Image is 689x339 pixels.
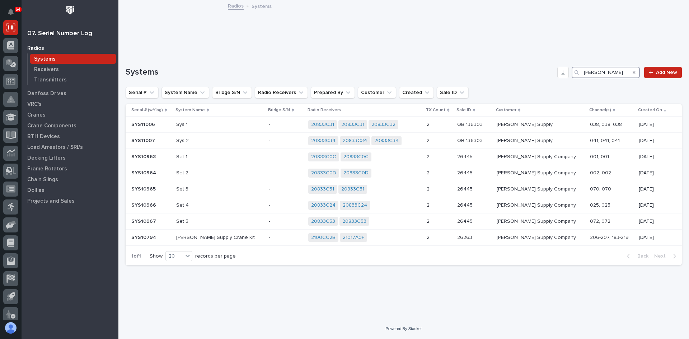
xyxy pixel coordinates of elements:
a: Cranes [22,109,118,120]
button: Next [651,253,682,259]
p: [PERSON_NAME] Supply Company [497,170,584,176]
a: 20833C0D [311,170,336,176]
p: SYS10963 [131,152,157,160]
a: Load Arrestors / SRL's [22,142,118,152]
tr: SYS10794SYS10794 [PERSON_NAME] Supply Crane Kit-- 2100CC2B 21017A0F 22 2626326263 [PERSON_NAME] S... [126,230,682,246]
p: Chain Slings [27,176,58,183]
p: Set 1 [176,154,263,160]
tr: SYS11006SYS11006 Sys 1-- 20833C31 20833C31 20833C32 22 QB 136303QB 136303 [PERSON_NAME] Supply038... [126,117,682,133]
p: [PERSON_NAME] Supply Company [497,154,584,160]
p: 072, 072 [590,218,633,225]
a: 20833C24 [343,202,367,208]
p: Frame Rotators [27,166,67,172]
p: 26445 [457,217,474,225]
p: Dollies [27,187,44,194]
a: 20833C34 [374,138,399,144]
button: Created [399,87,434,98]
a: Danfoss Drives [22,88,118,99]
p: 025, 025 [590,202,633,208]
p: 26263 [457,233,474,241]
a: Systems [28,54,118,64]
a: Projects and Sales [22,196,118,206]
a: 20833C0C [343,154,369,160]
p: Radios [27,45,44,52]
a: 20833C31 [311,122,334,128]
p: 2 [427,120,431,128]
p: Systems [252,2,272,10]
p: [DATE] [639,138,670,144]
a: 20833C34 [343,138,367,144]
a: 20833C53 [311,218,335,225]
p: 64 [16,7,20,12]
a: Radios [22,43,118,53]
p: - [269,120,272,128]
button: System Name [161,87,209,98]
p: 2 [427,136,431,144]
p: - [269,152,272,160]
p: SYS10964 [131,169,158,176]
button: users-avatar [3,320,18,335]
p: 038, 038, 038 [590,122,633,128]
p: BTH Devices [27,133,60,140]
h1: Systems [126,67,554,77]
a: Radios [228,1,244,10]
p: Cranes [27,112,46,118]
tr: SYS10963SYS10963 Set 1-- 20833C0C 20833C0C 22 2644526445 [PERSON_NAME] Supply Company001, 001[DATE] [126,149,682,165]
p: Bridge S/N [268,106,290,114]
a: Add New [644,67,682,78]
p: SYS10967 [131,217,158,225]
a: Crane Components [22,120,118,131]
p: QB 136303 [457,136,484,144]
p: Transmitters [34,77,67,83]
p: 26445 [457,185,474,192]
button: Radio Receivers [255,87,308,98]
p: 2 [427,152,431,160]
p: [PERSON_NAME] Supply [497,122,584,128]
a: 21017A0F [343,235,364,241]
a: 2100CC2B [311,235,336,241]
p: Set 5 [176,218,263,225]
p: [PERSON_NAME] Supply Company [497,218,584,225]
p: 002, 002 [590,170,633,176]
p: SYS10794 [131,233,158,241]
p: Customer [496,106,516,114]
p: Show [150,253,163,259]
p: - [269,217,272,225]
p: Sale ID [456,106,471,114]
a: 20833C0D [343,170,369,176]
span: Add New [656,70,677,75]
button: Bridge S/N [212,87,252,98]
a: Transmitters [28,75,118,85]
span: Next [654,253,670,259]
button: Serial # [126,87,159,98]
p: [DATE] [639,122,670,128]
button: Sale ID [437,87,469,98]
a: 20833C53 [342,218,366,225]
a: 20833C34 [311,138,336,144]
p: SYS11006 [131,120,156,128]
a: 20833C51 [341,186,364,192]
p: [DATE] [639,154,670,160]
tr: SYS10966SYS10966 Set 4-- 20833C24 20833C24 22 2644526445 [PERSON_NAME] Supply Company025, 025[DATE] [126,197,682,213]
div: 07. Serial Number Log [27,30,92,38]
p: [DATE] [639,235,670,241]
p: - [269,169,272,176]
p: Set 2 [176,170,263,176]
p: VRC's [27,101,42,108]
tr: SYS10965SYS10965 Set 3-- 20833C51 20833C51 22 2644526445 [PERSON_NAME] Supply Company070, 070[DATE] [126,181,682,197]
div: Search [572,67,640,78]
button: Back [621,253,651,259]
p: [DATE] [639,186,670,192]
p: 2 [427,169,431,176]
p: 206-207, 183-219 [590,235,633,241]
p: Sys 1 [176,122,263,128]
p: 041, 041, 041 [590,138,633,144]
p: [PERSON_NAME] Supply Company [497,186,584,192]
a: 20833C51 [311,186,334,192]
p: Decking Lifters [27,155,66,161]
p: [PERSON_NAME] Supply Company [497,235,584,241]
p: records per page [195,253,236,259]
tr: SYS10964SYS10964 Set 2-- 20833C0D 20833C0D 22 2644526445 [PERSON_NAME] Supply Company002, 002[DATE] [126,165,682,181]
p: 2 [427,233,431,241]
a: Decking Lifters [22,152,118,163]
